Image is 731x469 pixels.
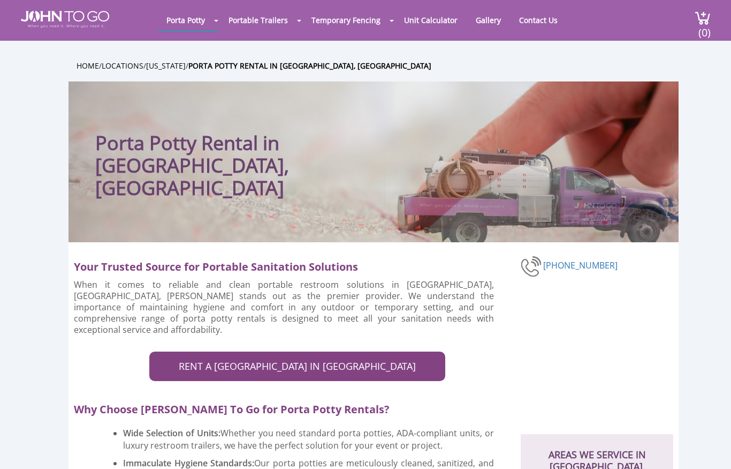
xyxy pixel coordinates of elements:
h1: Porta Potty Rental in [GEOGRAPHIC_DATA], [GEOGRAPHIC_DATA] [95,103,440,199]
h2: Your Trusted Source for Portable Sanitation Solutions [74,255,503,274]
strong: Immaculate Hygiene Standards: [123,457,254,469]
button: Live Chat [688,426,731,469]
a: RENT A [GEOGRAPHIC_DATA] IN [GEOGRAPHIC_DATA] [149,352,445,382]
a: [US_STATE] [146,61,186,71]
a: Unit Calculator [396,10,466,31]
h2: Why Choose [PERSON_NAME] To Go for Porta Potty Rentals? [74,397,503,416]
a: Porta Potty [158,10,213,31]
a: Temporary Fencing [303,10,389,31]
a: [PHONE_NUMBER] [543,259,618,271]
li: Whether you need standard porta potties, ADA-compliant units, or luxury restroom trailers, we hav... [123,422,494,452]
span: (0) [698,17,711,40]
a: Porta Potty Rental in [GEOGRAPHIC_DATA], [GEOGRAPHIC_DATA] [188,61,431,71]
a: Contact Us [511,10,566,31]
ul: / / / [77,59,687,72]
img: phone-number [521,255,543,278]
a: Locations [102,61,143,71]
p: When it comes to reliable and clean portable restroom solutions in [GEOGRAPHIC_DATA], [GEOGRAPHIC... [74,279,494,336]
a: Portable Trailers [220,10,296,31]
a: Gallery [468,10,509,31]
a: Home [77,61,99,71]
img: JOHN to go [21,11,109,28]
img: cart a [695,11,711,25]
img: Truck [384,143,673,242]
